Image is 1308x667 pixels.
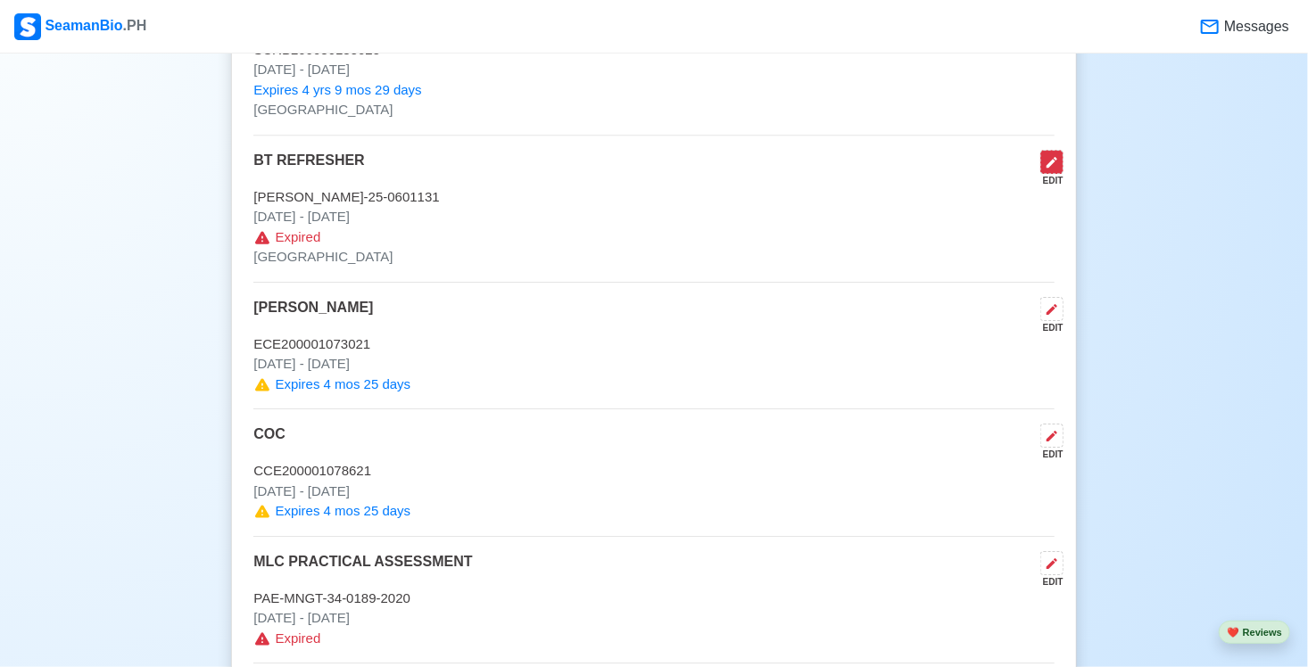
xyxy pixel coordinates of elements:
div: SeamanBio [14,13,146,40]
span: Expires 4 yrs 9 mos 29 days [253,80,421,101]
span: Messages [1221,16,1289,37]
span: Expired [276,227,321,248]
p: [GEOGRAPHIC_DATA] [253,100,1054,120]
p: CCE200001078621 [253,461,1054,482]
p: [DATE] - [DATE] [253,482,1054,502]
p: ECE200001073021 [253,334,1054,355]
p: [DATE] - [DATE] [253,207,1054,227]
div: EDIT [1033,575,1064,589]
p: [PERSON_NAME]-25-0601131 [253,187,1054,208]
p: [DATE] - [DATE] [253,354,1054,375]
span: heart [1227,627,1239,638]
p: MLC PRACTICAL ASSESSMENT [253,551,472,589]
p: [PERSON_NAME] [253,297,373,334]
p: PAE-MNGT-34-0189-2020 [253,589,1054,609]
div: EDIT [1033,321,1064,334]
span: Expires 4 mos 25 days [276,375,411,395]
p: BT REFRESHER [253,150,364,187]
p: [GEOGRAPHIC_DATA] [253,247,1054,268]
div: EDIT [1033,174,1064,187]
p: [DATE] - [DATE] [253,60,1054,80]
span: .PH [123,18,147,33]
span: Expired [276,629,321,649]
span: Expires 4 mos 25 days [276,501,411,522]
p: [DATE] - [DATE] [253,608,1054,629]
p: COC [253,424,286,461]
div: EDIT [1033,448,1064,461]
button: heartReviews [1219,621,1290,645]
img: Logo [14,13,41,40]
